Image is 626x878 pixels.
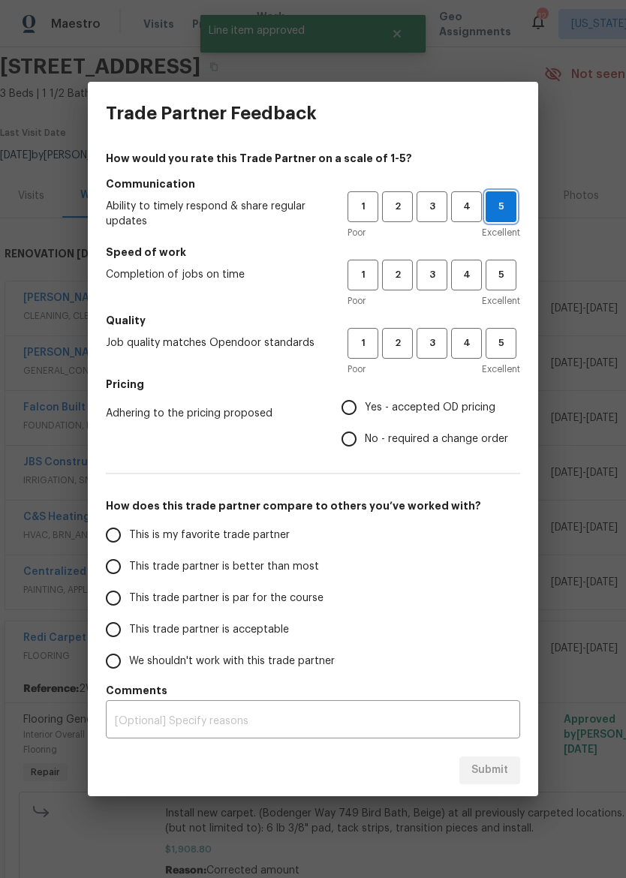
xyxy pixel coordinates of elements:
span: Excellent [482,225,520,240]
button: 3 [417,191,447,222]
span: 1 [349,266,377,284]
button: 3 [417,328,447,359]
span: This trade partner is par for the course [129,591,324,606]
button: 4 [451,191,482,222]
span: This is my favorite trade partner [129,528,290,543]
span: 5 [486,198,516,215]
div: How does this trade partner compare to others you’ve worked with? [106,519,520,677]
span: Completion of jobs on time [106,267,324,282]
span: No - required a change order [365,431,508,447]
span: Excellent [482,293,520,308]
span: 1 [349,335,377,352]
span: 5 [487,266,515,284]
span: Adhering to the pricing proposed [106,406,318,421]
span: We shouldn't work with this trade partner [129,654,335,669]
span: 3 [418,335,446,352]
button: 4 [451,260,482,290]
span: 3 [418,198,446,215]
h3: Trade Partner Feedback [106,103,317,124]
span: This trade partner is acceptable [129,622,289,638]
span: This trade partner is better than most [129,559,319,575]
button: 2 [382,260,413,290]
span: 3 [418,266,446,284]
button: 5 [486,328,516,359]
h5: Speed of work [106,245,520,260]
span: 2 [384,335,411,352]
span: 4 [453,198,480,215]
h5: Pricing [106,377,520,392]
button: 1 [348,328,378,359]
span: Job quality matches Opendoor standards [106,335,324,350]
span: Ability to timely respond & share regular updates [106,199,324,229]
h4: How would you rate this Trade Partner on a scale of 1-5? [106,151,520,166]
span: Poor [348,362,366,377]
button: 3 [417,260,447,290]
button: 4 [451,328,482,359]
span: Yes - accepted OD pricing [365,400,495,416]
button: 5 [486,260,516,290]
button: 1 [348,191,378,222]
span: Excellent [482,362,520,377]
h5: How does this trade partner compare to others you’ve worked with? [106,498,520,513]
button: 2 [382,191,413,222]
span: 4 [453,335,480,352]
span: 1 [349,198,377,215]
span: 2 [384,198,411,215]
div: Pricing [342,392,520,455]
button: 1 [348,260,378,290]
button: 5 [486,191,516,222]
span: Poor [348,293,366,308]
h5: Comments [106,683,520,698]
h5: Quality [106,313,520,328]
span: 5 [487,335,515,352]
span: Poor [348,225,366,240]
button: 2 [382,328,413,359]
h5: Communication [106,176,520,191]
span: 2 [384,266,411,284]
span: 4 [453,266,480,284]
